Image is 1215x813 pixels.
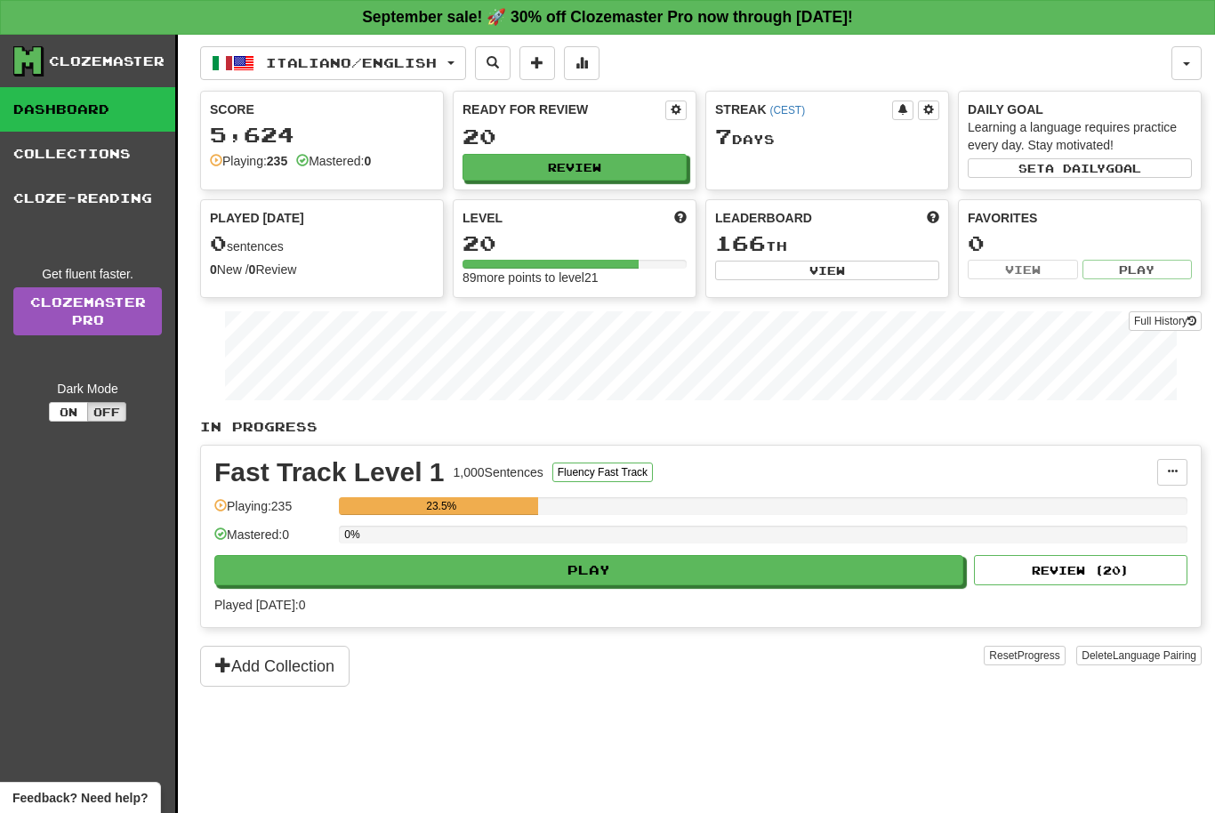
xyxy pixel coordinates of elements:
strong: 0 [364,154,371,168]
div: 23.5% [344,497,538,515]
span: Played [DATE] [210,209,304,227]
button: Review (20) [974,555,1187,585]
span: Open feedback widget [12,789,148,807]
div: 5,624 [210,124,434,146]
div: Mastered: 0 [214,526,330,555]
div: 1,000 Sentences [454,463,543,481]
button: Seta dailygoal [968,158,1192,178]
button: DeleteLanguage Pairing [1076,646,1202,665]
div: Favorites [968,209,1192,227]
button: Add Collection [200,646,350,687]
a: (CEST) [769,104,805,117]
strong: 0 [210,262,217,277]
a: ClozemasterPro [13,287,162,335]
span: Leaderboard [715,209,812,227]
div: 89 more points to level 21 [463,269,687,286]
div: Score [210,101,434,118]
div: Playing: 235 [214,497,330,527]
strong: 235 [267,154,287,168]
div: Streak [715,101,892,118]
div: Playing: [210,152,287,170]
div: 20 [463,232,687,254]
div: Get fluent faster. [13,265,162,283]
button: Full History [1129,311,1202,331]
span: Language Pairing [1113,649,1196,662]
strong: 0 [249,262,256,277]
span: 7 [715,124,732,149]
span: a daily [1045,162,1106,174]
div: Clozemaster [49,52,165,70]
button: Review [463,154,687,181]
div: 0 [968,232,1192,254]
button: View [715,261,939,280]
button: More stats [564,46,599,80]
button: View [968,260,1078,279]
div: Dark Mode [13,380,162,398]
div: Ready for Review [463,101,665,118]
button: Off [87,402,126,422]
div: Daily Goal [968,101,1192,118]
span: Progress [1018,649,1060,662]
p: In Progress [200,418,1202,436]
button: Fluency Fast Track [552,463,653,482]
button: Search sentences [475,46,511,80]
div: 20 [463,125,687,148]
button: Play [1082,260,1193,279]
div: New / Review [210,261,434,278]
span: This week in points, UTC [927,209,939,227]
div: th [715,232,939,255]
button: Italiano/English [200,46,466,80]
div: Learning a language requires practice every day. Stay motivated! [968,118,1192,154]
div: Fast Track Level 1 [214,459,445,486]
button: Play [214,555,963,585]
span: 166 [715,230,766,255]
button: On [49,402,88,422]
strong: September sale! 🚀 30% off Clozemaster Pro now through [DATE]! [362,8,853,26]
div: Day s [715,125,939,149]
span: Level [463,209,503,227]
span: Italiano / English [266,55,437,70]
span: Score more points to level up [674,209,687,227]
div: Mastered: [296,152,371,170]
button: ResetProgress [984,646,1065,665]
button: Add sentence to collection [519,46,555,80]
span: 0 [210,230,227,255]
span: Played [DATE]: 0 [214,598,305,612]
div: sentences [210,232,434,255]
